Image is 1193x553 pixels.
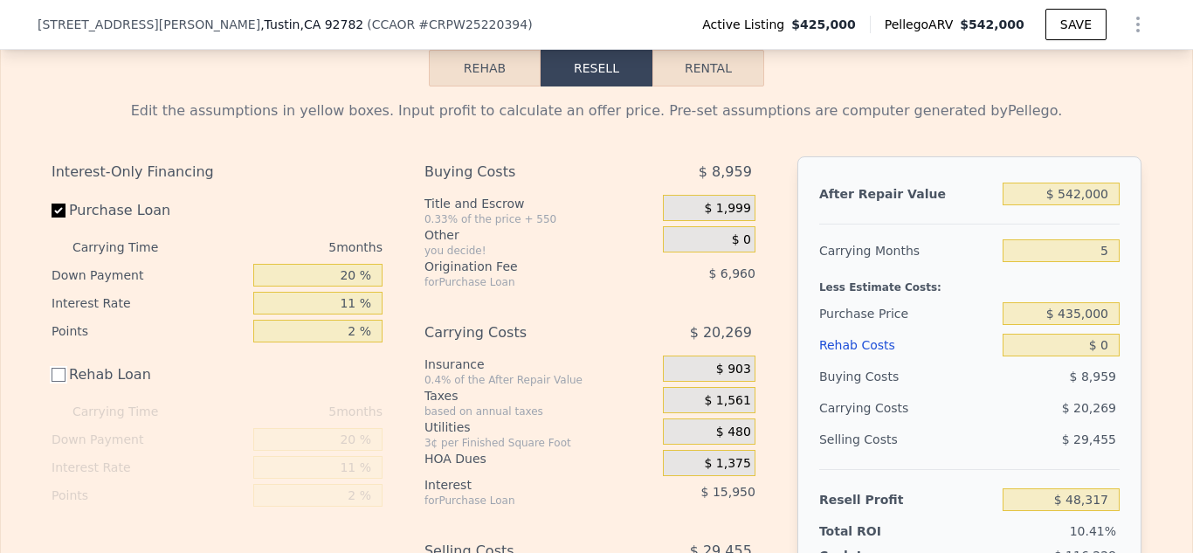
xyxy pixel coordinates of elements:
span: CCAOR [372,17,416,31]
div: Interest Rate [52,453,246,481]
span: Pellego ARV [885,16,961,33]
div: Carrying Months [819,235,996,266]
div: Points [52,481,246,509]
button: Rehab [429,50,541,86]
span: $ 1,999 [704,201,750,217]
span: $ 1,561 [704,393,750,409]
span: $ 6,960 [708,266,755,280]
label: Purchase Loan [52,195,246,226]
div: Resell Profit [819,484,996,515]
div: Total ROI [819,522,928,540]
div: Less Estimate Costs: [819,266,1120,298]
span: $ 8,959 [1070,370,1116,384]
span: $ 0 [732,232,751,248]
div: Origination Fee [424,258,619,275]
div: Interest-Only Financing [52,156,383,188]
span: $542,000 [960,17,1024,31]
div: Insurance [424,356,656,373]
span: $ 29,455 [1062,432,1116,446]
span: $ 903 [716,362,751,377]
button: Resell [541,50,652,86]
span: $ 8,959 [699,156,752,188]
div: 5 months [193,233,383,261]
div: Carrying Costs [424,317,619,349]
input: Purchase Loan [52,204,66,218]
span: , CA 92782 [300,17,363,31]
div: Down Payment [52,261,246,289]
div: Buying Costs [424,156,619,188]
div: you decide! [424,244,656,258]
div: Title and Escrow [424,195,656,212]
div: Points [52,317,246,345]
div: ( ) [367,16,532,33]
div: for Purchase Loan [424,494,619,508]
button: Show Options [1121,7,1155,42]
span: $ 1,375 [704,456,750,472]
button: Rental [652,50,764,86]
div: Down Payment [52,425,246,453]
div: Buying Costs [819,361,996,392]
div: based on annual taxes [424,404,656,418]
span: $ 20,269 [1062,401,1116,415]
span: , Tustin [260,16,363,33]
div: Interest [424,476,619,494]
div: Carrying Costs [819,392,928,424]
div: 5 months [193,397,383,425]
div: Selling Costs [819,424,996,455]
span: $ 480 [716,425,751,440]
span: [STREET_ADDRESS][PERSON_NAME] [38,16,260,33]
span: 10.41% [1070,524,1116,538]
span: $ 20,269 [690,317,752,349]
div: Carrying Time [72,233,186,261]
div: Rehab Costs [819,329,996,361]
button: SAVE [1045,9,1107,40]
div: Edit the assumptions in yellow boxes. Input profit to calculate an offer price. Pre-set assumptio... [52,100,1141,121]
span: $425,000 [791,16,856,33]
input: Rehab Loan [52,368,66,382]
div: Interest Rate [52,289,246,317]
div: Utilities [424,418,656,436]
span: $ 15,950 [701,485,755,499]
div: Purchase Price [819,298,996,329]
div: Carrying Time [72,397,186,425]
div: Other [424,226,656,244]
div: for Purchase Loan [424,275,619,289]
div: 0.33% of the price + 550 [424,212,656,226]
div: 0.4% of the After Repair Value [424,373,656,387]
div: After Repair Value [819,178,996,210]
div: 3¢ per Finished Square Foot [424,436,656,450]
div: HOA Dues [424,450,656,467]
label: Rehab Loan [52,359,246,391]
div: Taxes [424,387,656,404]
span: Active Listing [702,16,791,33]
span: # CRPW25220394 [418,17,528,31]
